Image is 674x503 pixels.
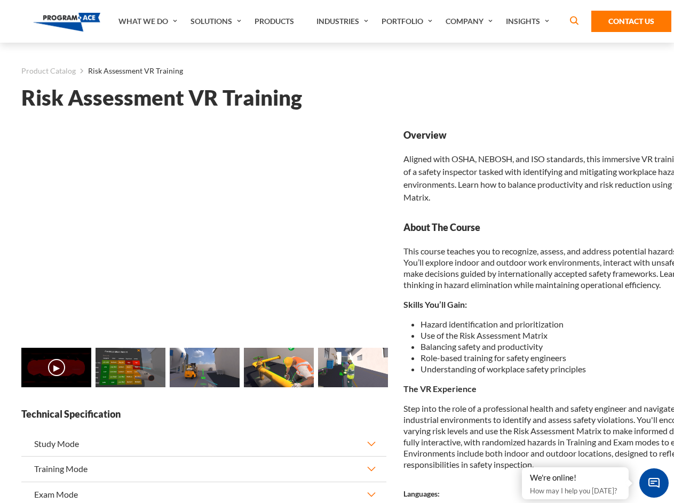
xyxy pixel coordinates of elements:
[33,13,101,31] img: Program-Ace
[21,408,386,421] strong: Technical Specification
[21,457,386,481] button: Training Mode
[21,432,386,456] button: Study Mode
[21,129,386,334] iframe: Risk Assessment VR Training - Video 0
[639,468,669,498] span: Chat Widget
[170,348,240,387] img: Risk Assessment VR Training - Preview 2
[244,348,314,387] img: Risk Assessment VR Training - Preview 3
[530,484,621,497] p: How may I help you [DATE]?
[318,348,388,387] img: Risk Assessment VR Training - Preview 4
[21,64,76,78] a: Product Catalog
[530,473,621,483] div: We're online!
[403,489,440,498] strong: Languages:
[591,11,671,32] a: Contact Us
[76,64,183,78] li: Risk Assessment VR Training
[96,348,165,387] img: Risk Assessment VR Training - Preview 1
[48,359,65,376] button: ▶
[21,348,91,387] img: Risk Assessment VR Training - Video 0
